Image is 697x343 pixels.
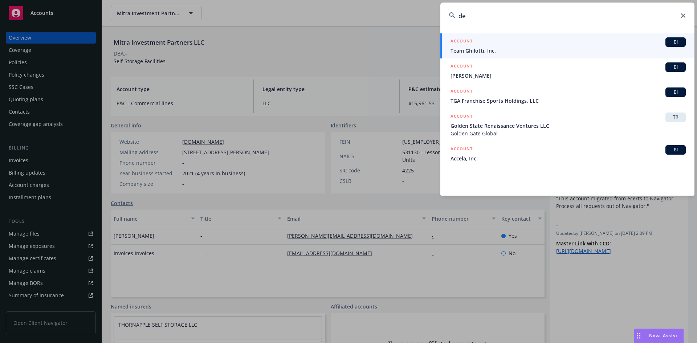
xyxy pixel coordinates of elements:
[451,113,473,121] h5: ACCOUNT
[634,329,643,343] div: Drag to move
[440,33,694,58] a: ACCOUNTBITeam Ghilotti, Inc.
[451,62,473,71] h5: ACCOUNT
[440,109,694,141] a: ACCOUNTTRGolden State Renaissance Ventures LLCGolden Gate Global
[440,83,694,109] a: ACCOUNTBITGA Franchise Sports Holdings, LLC
[451,97,686,105] span: TGA Franchise Sports Holdings, LLC
[451,122,686,130] span: Golden State Renaissance Ventures LLC
[440,3,694,29] input: Search...
[668,114,683,121] span: TR
[451,47,686,54] span: Team Ghilotti, Inc.
[668,89,683,95] span: BI
[451,130,686,137] span: Golden Gate Global
[668,147,683,153] span: BI
[649,332,678,339] span: Nova Assist
[451,145,473,154] h5: ACCOUNT
[440,58,694,83] a: ACCOUNTBI[PERSON_NAME]
[668,39,683,45] span: BI
[451,87,473,96] h5: ACCOUNT
[451,72,686,79] span: [PERSON_NAME]
[451,37,473,46] h5: ACCOUNT
[451,155,686,162] span: Accela, Inc.
[440,141,694,166] a: ACCOUNTBIAccela, Inc.
[668,64,683,70] span: BI
[634,328,684,343] button: Nova Assist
